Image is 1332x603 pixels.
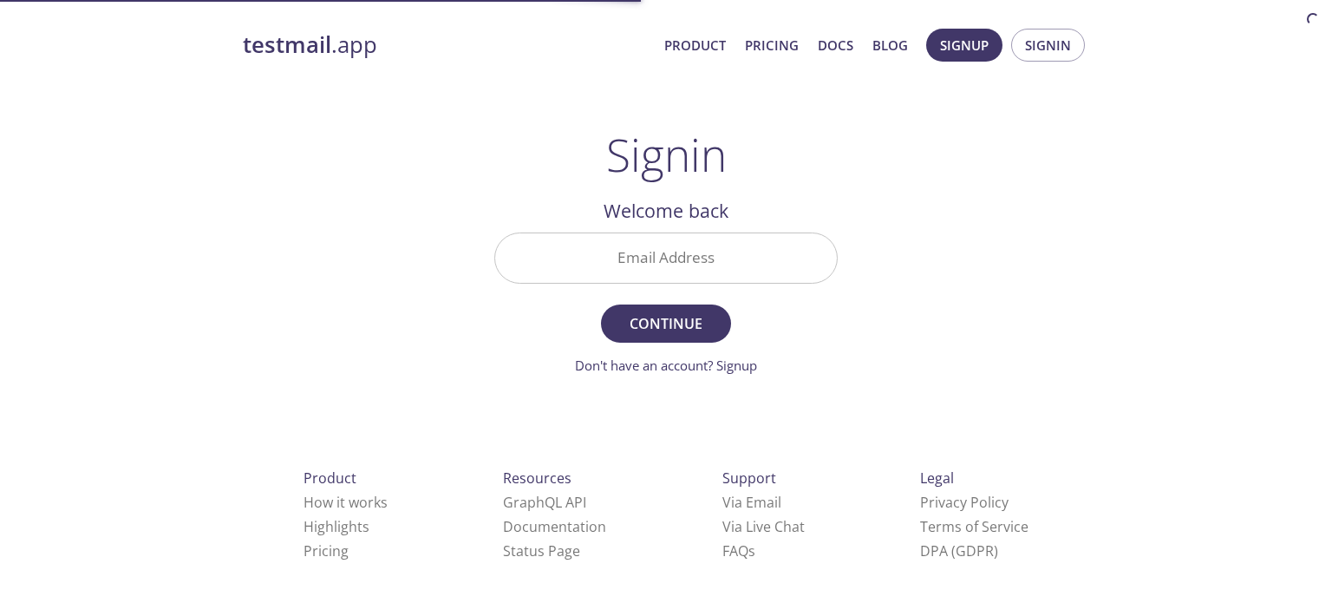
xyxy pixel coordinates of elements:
span: Resources [503,469,571,488]
span: Legal [920,469,954,488]
a: Pricing [745,34,799,56]
a: Privacy Policy [920,493,1009,512]
button: Signup [926,29,1002,62]
button: Signin [1011,29,1085,62]
h1: Signin [606,128,727,180]
a: Highlights [304,517,369,536]
span: Signin [1025,34,1071,56]
a: How it works [304,493,388,512]
a: Docs [818,34,853,56]
a: DPA (GDPR) [920,541,998,560]
button: Continue [601,305,731,343]
a: GraphQL API [503,493,586,512]
span: s [748,541,755,560]
a: Via Live Chat [722,517,805,536]
a: Blog [872,34,908,56]
span: Support [722,469,776,488]
a: Product [664,34,726,56]
a: testmail.app [243,30,650,60]
a: Don't have an account? Signup [575,357,757,374]
a: FAQ [722,541,755,560]
a: Terms of Service [920,517,1028,536]
a: Documentation [503,517,606,536]
a: Via Email [722,493,781,512]
h2: Welcome back [494,196,838,226]
a: Status Page [503,541,580,560]
strong: testmail [243,29,331,60]
span: Product [304,469,356,488]
a: Pricing [304,541,349,560]
span: Signup [940,34,989,56]
span: Continue [620,311,712,336]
